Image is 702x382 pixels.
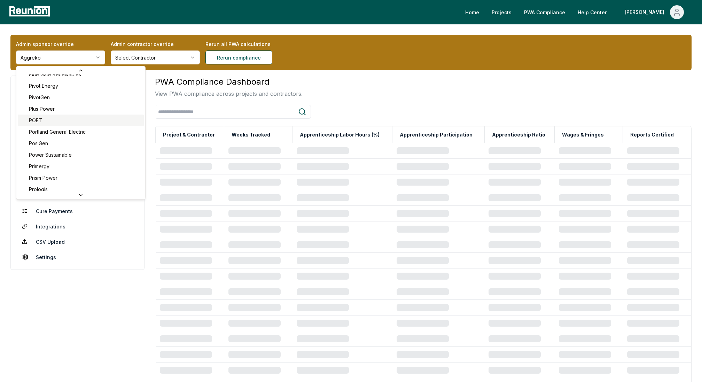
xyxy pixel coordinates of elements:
span: POET [29,117,42,124]
span: Portland General Electric [29,128,86,135]
span: Primergy [29,163,49,170]
span: Prism Power [29,174,57,181]
span: PosiGen [29,140,48,147]
span: Prologis [29,186,48,193]
span: PivotGen [29,94,50,101]
span: Pine Gate Renewables [29,71,81,78]
span: Pivot Energy [29,82,58,89]
span: Plus Power [29,105,55,112]
span: Power Sustainable [29,151,72,158]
